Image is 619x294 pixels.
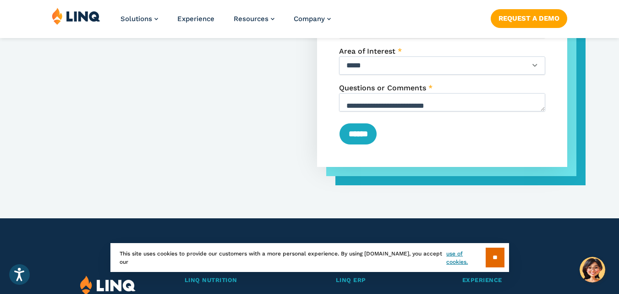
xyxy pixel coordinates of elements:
[110,243,509,272] div: This site uses cookies to provide our customers with a more personal experience. By using [DOMAIN...
[234,15,268,23] span: Resources
[234,15,274,23] a: Resources
[177,15,214,23] a: Experience
[121,15,152,23] span: Solutions
[580,257,605,283] button: Hello, have a question? Let’s chat.
[491,9,567,28] a: Request a Demo
[339,47,395,55] span: Area of Interest
[491,7,567,28] nav: Button Navigation
[294,15,331,23] a: Company
[52,7,100,25] img: LINQ | K‑12 Software
[446,250,485,266] a: use of cookies.
[121,15,158,23] a: Solutions
[294,15,325,23] span: Company
[121,7,331,38] nav: Primary Navigation
[339,83,426,92] span: Questions or Comments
